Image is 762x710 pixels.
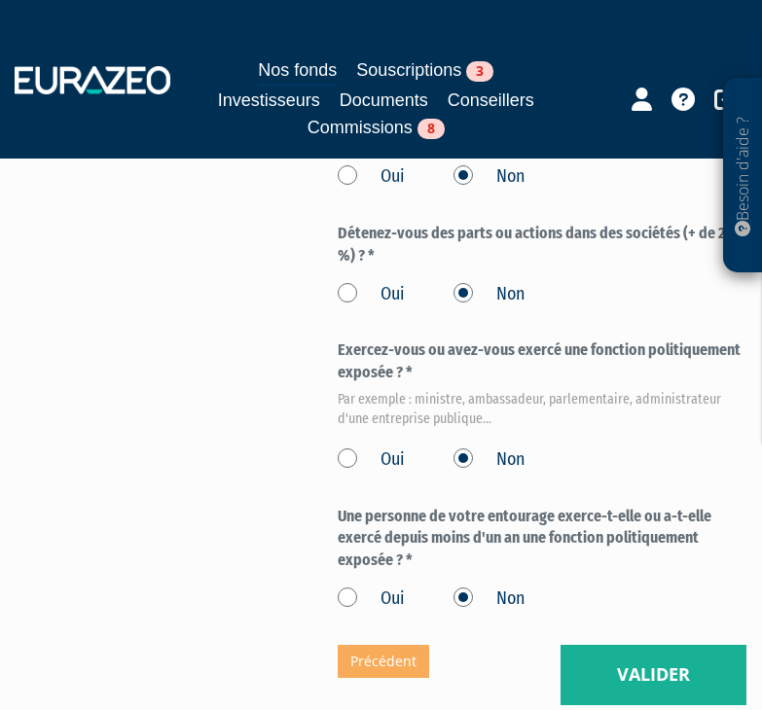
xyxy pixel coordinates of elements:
[338,339,746,423] label: Exercez-vous ou avez-vous exercé une fonction politiquement exposée ? *
[732,89,754,264] p: Besoin d'aide ?
[338,506,746,573] label: Une personne de votre entourage exerce-t-elle ou a-t-elle exercé depuis moins d'un an une fonctio...
[454,586,525,612] label: Non
[466,61,493,82] span: 3
[448,87,534,114] a: Conseillers
[338,645,429,678] a: Précédent
[338,390,746,429] em: Par exemple : ministre, ambassadeur, parlementaire, administrateur d'une entreprise publique...
[338,282,405,307] label: Oui
[454,164,525,190] label: Non
[338,586,405,612] label: Oui
[417,119,445,139] span: 8
[454,447,525,473] label: Non
[218,87,320,114] a: Investisseurs
[338,447,405,473] label: Oui
[338,164,405,190] label: Oui
[258,56,337,87] a: Nos fonds
[356,56,493,84] a: Souscriptions3
[308,114,445,141] a: Commissions8
[15,66,170,93] img: 1732889491-logotype_eurazeo_blanc_rvb.png
[454,282,525,307] label: Non
[340,87,428,114] a: Documents
[561,645,746,705] button: Valider
[338,223,746,267] label: Détenez-vous des parts ou actions dans des sociétés (+ de 25 %) ? *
